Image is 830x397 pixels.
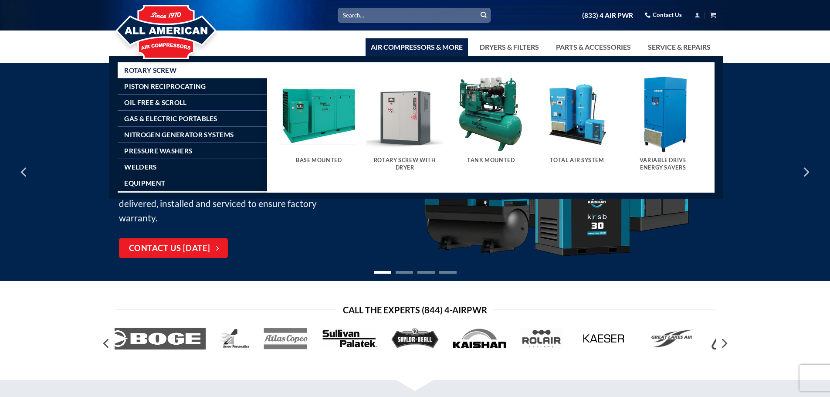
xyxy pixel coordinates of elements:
span: Piston Reciprocating [124,83,206,90]
a: Visit product category Tank Mounted [452,75,530,173]
a: (833) 4 AIR PWR [582,8,633,23]
a: Contact Us [645,8,682,22]
span: Equipment [124,180,165,187]
button: Submit [477,9,490,22]
h5: Tank Mounted [457,157,525,164]
span: Call the Experts (844) 4-AirPwr [343,303,487,317]
img: Variable Drive Energy Savers [624,75,702,153]
li: Page dot 4 [439,271,457,274]
input: Search… [338,8,491,22]
img: Base Mounted [280,75,358,153]
span: Pressure Washers [124,147,192,154]
h5: Variable Drive Energy Savers [629,157,698,171]
a: Parts & Accessories [551,38,636,56]
span: Contact Us [DATE] [129,242,210,255]
a: Visit product category Base Mounted [280,75,358,173]
a: Visit product category Total Air System [538,75,616,173]
span: Nitrogen Generator Systems [124,131,234,138]
span: Oil Free & Scroll [124,99,186,106]
img: Tank Mounted [452,75,530,153]
img: Rotary Screw With Dryer [366,75,444,153]
a: Air Compressors & More [366,38,468,56]
button: Next [798,150,813,194]
img: Total Air System [538,75,616,153]
a: Dryers & Filters [474,38,544,56]
h5: Total Air System [542,157,611,164]
a: Visit product category Rotary Screw With Dryer [366,75,444,180]
span: Welders [124,163,156,170]
button: Previous [17,150,32,194]
a: Service & Repairs [643,38,716,56]
img: Kaishan [421,86,691,259]
span: Gas & Electric Portables [124,115,217,122]
h5: Base Mounted [285,157,353,164]
a: Visit product category Variable Drive Energy Savers [624,75,702,180]
a: Contact Us [DATE] [119,238,228,258]
span: Rotary Screw [124,67,176,74]
li: Page dot 1 [374,271,391,274]
li: Page dot 3 [417,271,435,274]
button: Next [716,335,732,352]
h5: Rotary Screw With Dryer [370,157,439,171]
li: Page dot 2 [396,271,413,274]
button: Previous [99,335,115,352]
a: Login [694,10,700,20]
